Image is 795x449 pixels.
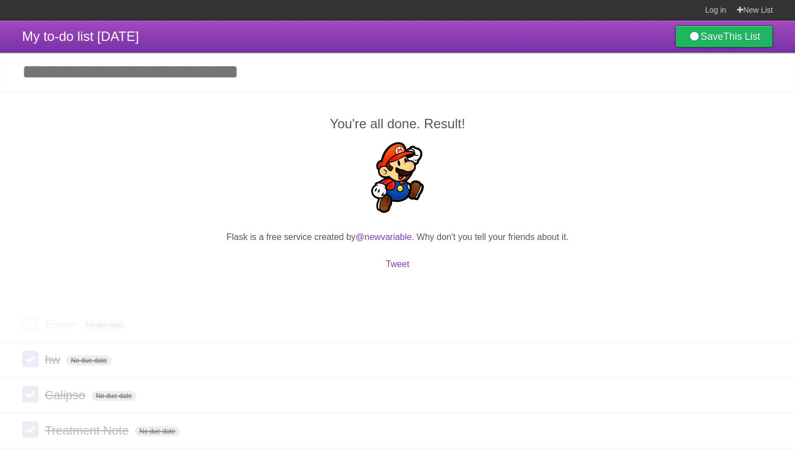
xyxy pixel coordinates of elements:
[45,353,63,367] span: hw
[723,31,760,42] b: This List
[135,426,179,436] span: No due date
[22,421,39,438] label: Done
[675,25,773,48] a: SaveThis List
[22,231,773,244] p: Flask is a free service created by . Why don't you tell your friends about it.
[22,29,139,44] span: My to-do list [DATE]
[45,388,88,402] span: Calipso
[22,114,773,134] h2: You're all done. Result!
[362,142,433,213] img: Super Mario
[92,391,136,401] span: No due date
[22,351,39,367] label: Done
[45,317,78,331] span: Exam
[66,356,111,366] span: No due date
[45,424,131,437] span: Treatment Note
[386,259,410,269] a: Tweet
[22,315,39,332] label: Done
[356,232,412,242] a: @newvariable
[82,320,127,330] span: No due date
[22,386,39,403] label: Done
